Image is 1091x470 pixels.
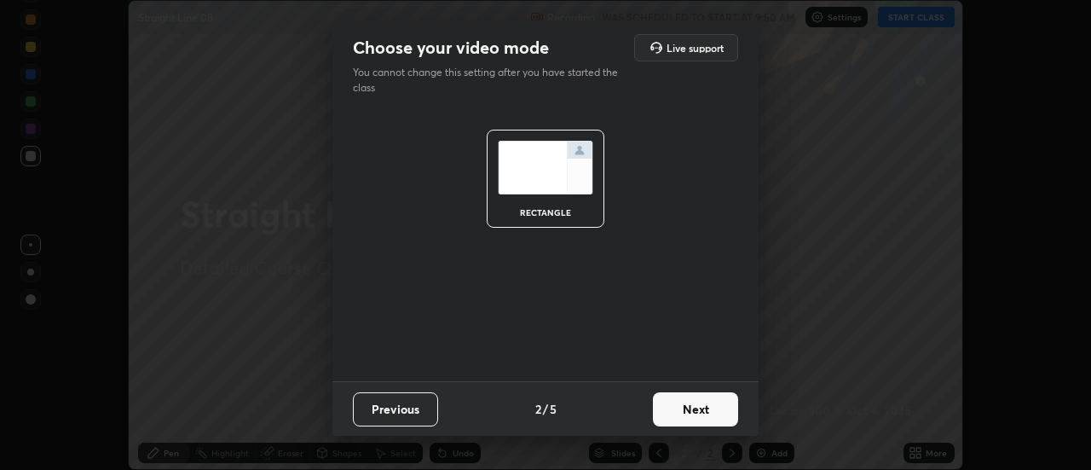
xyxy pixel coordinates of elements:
div: rectangle [511,208,580,217]
h4: 2 [535,400,541,418]
h4: 5 [550,400,557,418]
p: You cannot change this setting after you have started the class [353,65,629,96]
img: normalScreenIcon.ae25ed63.svg [498,141,593,194]
button: Previous [353,392,438,426]
h2: Choose your video mode [353,37,549,59]
h4: / [543,400,548,418]
h5: Live support [667,43,724,53]
button: Next [653,392,738,426]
